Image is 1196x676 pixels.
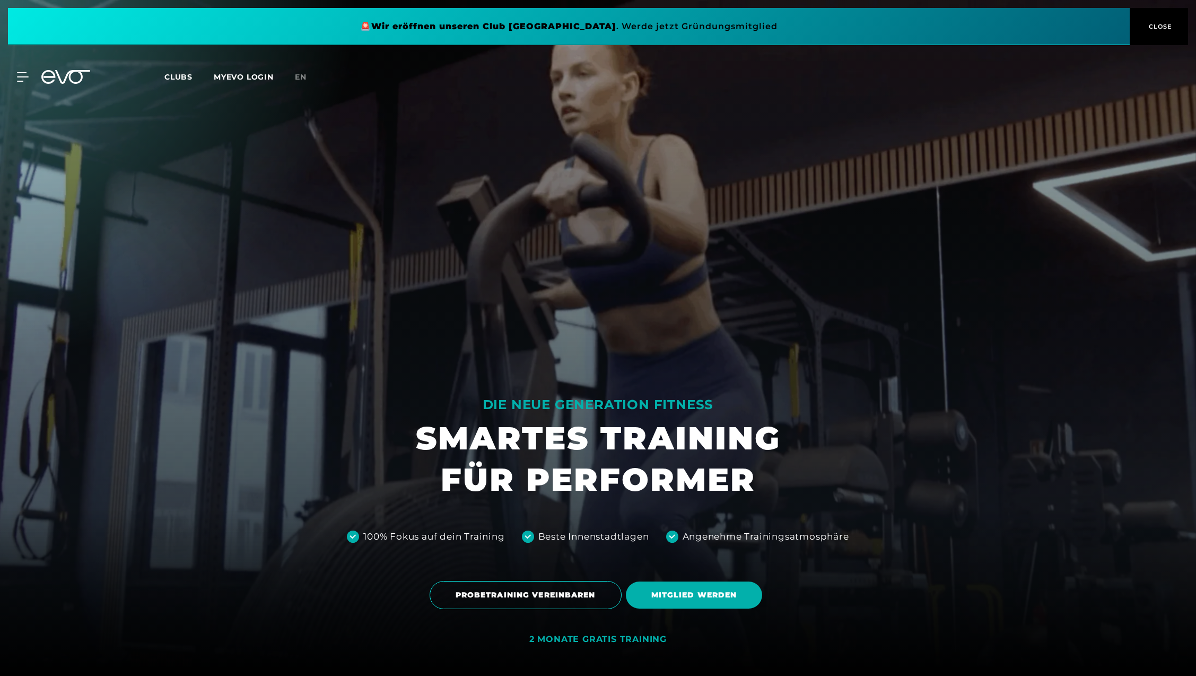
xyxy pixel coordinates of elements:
span: PROBETRAINING VEREINBAREN [456,590,596,601]
a: en [295,71,319,83]
a: PROBETRAINING VEREINBAREN [430,573,626,617]
div: 2 MONATE GRATIS TRAINING [529,634,667,645]
div: Angenehme Trainingsatmosphäre [683,530,849,544]
span: Clubs [164,72,193,82]
div: DIE NEUE GENERATION FITNESS [416,396,781,413]
span: en [295,72,307,82]
a: MYEVO LOGIN [214,72,274,82]
button: CLOSE [1130,8,1188,45]
div: Beste Innenstadtlagen [538,530,649,544]
a: Clubs [164,72,214,82]
span: MITGLIED WERDEN [651,590,737,601]
span: CLOSE [1146,22,1172,31]
a: MITGLIED WERDEN [626,574,767,617]
h1: SMARTES TRAINING FÜR PERFORMER [416,418,781,500]
div: 100% Fokus auf dein Training [363,530,504,544]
